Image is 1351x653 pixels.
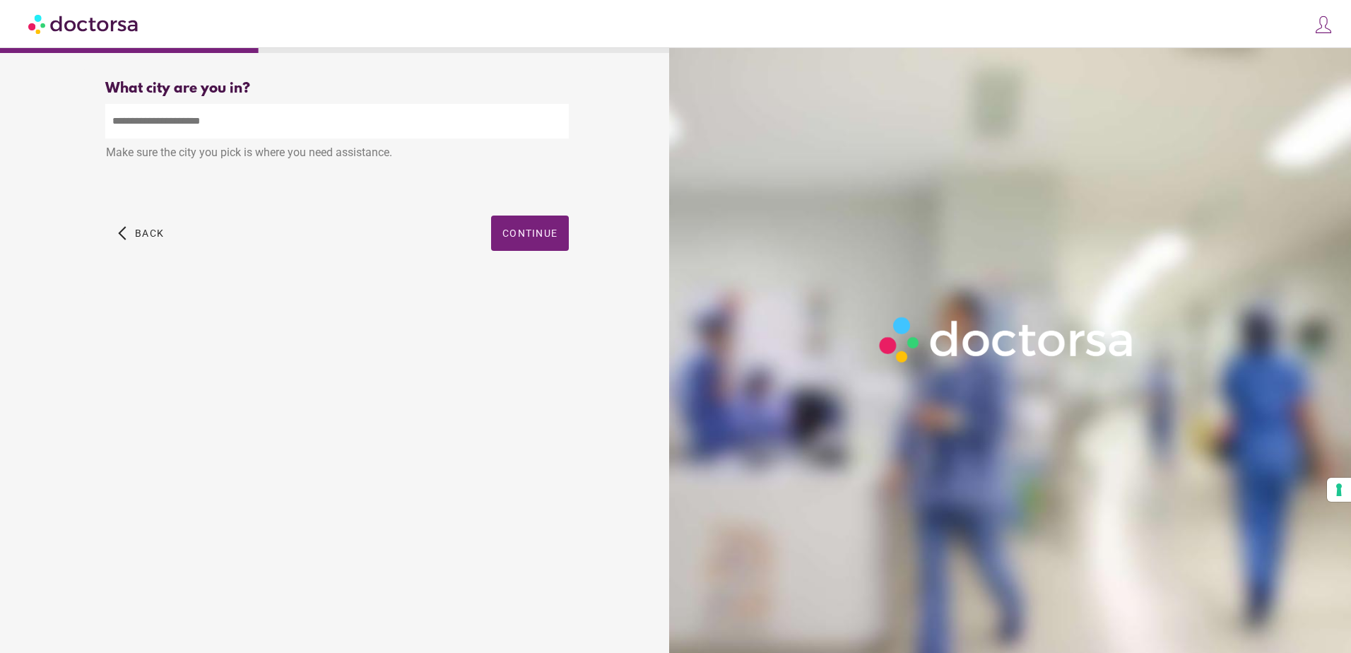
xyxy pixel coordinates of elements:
img: Doctorsa.com [28,8,140,40]
button: Continue [491,216,569,251]
div: What city are you in? [105,81,569,97]
span: Back [135,228,164,239]
img: Logo-Doctorsa-trans-White-partial-flat.png [872,310,1142,370]
button: arrow_back_ios Back [112,216,170,251]
img: icons8-customer-100.png [1314,15,1333,35]
button: Your consent preferences for tracking technologies [1327,478,1351,502]
span: Continue [502,228,557,239]
div: Make sure the city you pick is where you need assistance. [105,139,569,170]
